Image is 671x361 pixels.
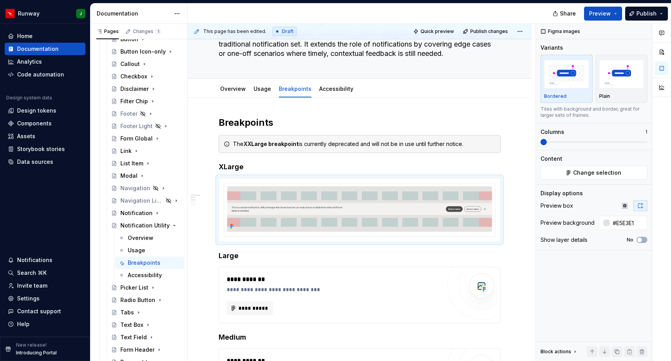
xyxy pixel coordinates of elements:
a: Breakpoints [279,85,311,92]
button: Quick preview [411,26,457,37]
a: Breakpoints [115,257,184,269]
button: Help [5,318,85,330]
h4: Medium [219,333,501,342]
div: Runway [18,10,40,17]
p: New release! [16,342,47,348]
a: Data sources [5,156,85,168]
div: Columns [541,128,564,136]
button: placeholderPlain [596,55,648,103]
a: Documentation [5,43,85,55]
a: Footer [108,108,184,120]
div: Content [541,155,562,163]
a: Form Header [108,344,184,356]
span: 1 [155,28,161,35]
a: Button [108,33,184,45]
a: Assets [5,130,85,142]
div: Design system data [6,95,52,101]
a: Accessibility [115,269,184,281]
button: Publish [625,7,668,21]
div: Assets [17,132,35,140]
div: Notification [120,209,153,217]
p: Introducing Portal [16,350,57,356]
span: This page has been edited. [203,28,266,35]
input: Auto [610,216,647,230]
button: Notifications [5,254,85,266]
div: Radio Button [120,296,155,304]
a: Notification Utility [108,219,184,232]
div: Modal [120,172,137,180]
button: Preview [584,7,622,21]
button: Share [549,7,581,21]
div: Filter Chip [120,97,148,105]
div: Disclaimer [120,85,149,93]
span: Publish changes [470,28,508,35]
img: placeholder [544,60,589,88]
a: Notification [108,207,184,219]
div: Settings [17,295,40,302]
a: Disclaimer [108,83,184,95]
div: Invite team [17,282,47,290]
button: Search ⌘K [5,267,85,279]
div: Show layer details [541,236,588,244]
h2: Breakpoints [219,116,501,129]
img: 6b187050-a3ed-48aa-8485-808e17fcee26.png [5,9,15,18]
span: Preview [589,10,611,17]
div: Breakpoints [128,259,160,267]
img: placeholder [599,60,644,88]
div: Form Header [120,346,155,354]
a: Overview [220,85,246,92]
div: Usage [250,80,274,97]
button: RunwayJ [2,5,89,22]
div: Tabs [120,309,134,316]
strong: XXLarge breakpoint [243,141,299,147]
div: Preview background [541,219,595,227]
div: Variants [541,44,563,52]
div: Callout [120,60,140,68]
a: Invite team [5,279,85,292]
div: Picker List [120,284,148,292]
div: Accessibility [316,80,356,97]
a: Form Global [108,132,184,145]
div: Analytics [17,58,42,66]
a: Usage [115,244,184,257]
div: Documentation [97,10,170,17]
a: Settings [5,292,85,305]
div: J [80,10,82,17]
div: Block actions [541,346,578,357]
a: Callout [108,58,184,70]
div: Button [120,35,138,43]
span: Share [560,10,576,17]
div: Help [17,320,30,328]
a: Text Box [108,319,184,331]
button: Publish changes [461,26,511,37]
button: Contact support [5,305,85,318]
span: Change selection [573,169,621,177]
p: 1 [645,129,647,135]
a: Storybook stories [5,143,85,155]
a: Navigation [108,182,184,194]
a: Link [108,145,184,157]
a: Checkbox [108,70,184,83]
div: Usage [128,246,145,254]
div: Text Box [120,321,143,329]
div: Preview box [541,202,573,210]
div: Button Icon-only [120,48,166,56]
div: Data sources [17,158,53,166]
div: Overview [128,234,153,242]
div: Accessibility [128,271,162,279]
div: Navigation Light [120,197,163,205]
button: placeholderBordered [541,55,593,103]
div: Storybook stories [17,145,65,153]
a: List Item [108,157,184,170]
a: Overview [115,232,184,244]
a: Usage [254,85,271,92]
span: Quick preview [421,28,454,35]
div: Home [17,32,33,40]
div: Display options [541,189,583,197]
a: Analytics [5,56,85,68]
p: Plain [599,93,610,99]
h4: XLarge [219,162,501,172]
div: Block actions [541,349,571,355]
div: Navigation [120,184,150,192]
div: List Item [120,160,143,167]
